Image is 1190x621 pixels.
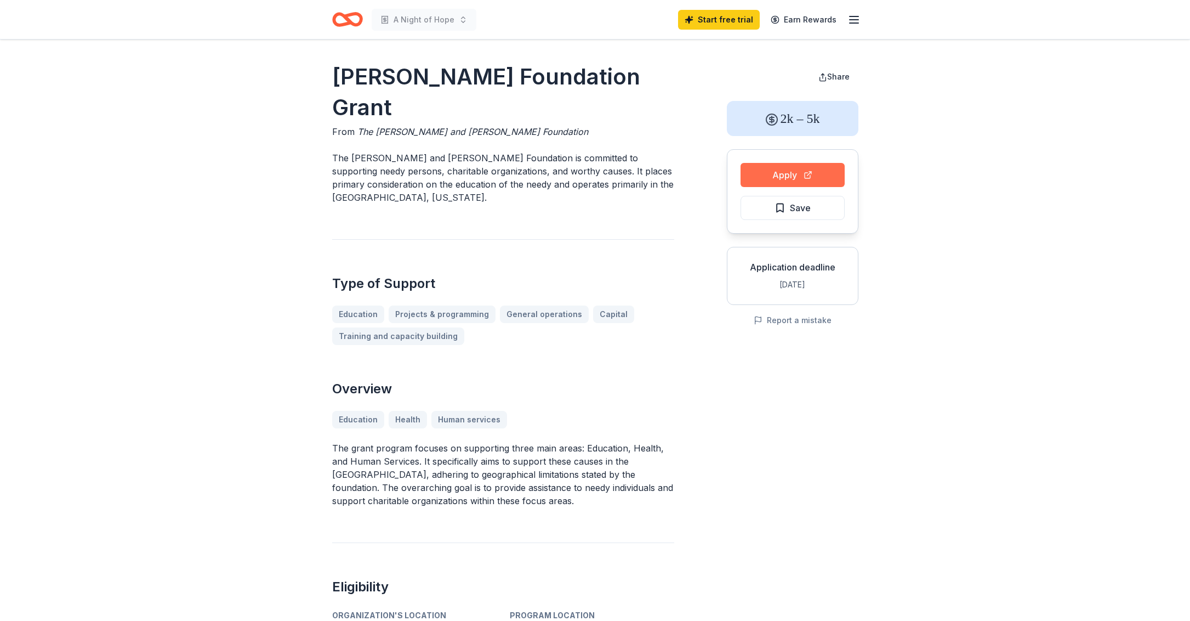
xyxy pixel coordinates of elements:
[764,10,843,30] a: Earn Rewards
[332,328,464,345] a: Training and capacity building
[754,314,832,327] button: Report a mistake
[500,306,589,323] a: General operations
[736,278,849,291] div: [DATE]
[727,101,858,136] div: 2k – 5k
[593,306,634,323] a: Capital
[372,9,476,31] button: A Night of Hope
[810,66,858,88] button: Share
[790,201,811,215] span: Save
[332,306,384,323] a: Education
[332,7,363,32] a: Home
[332,61,674,123] h1: [PERSON_NAME] Foundation Grant
[389,306,496,323] a: Projects & programming
[332,380,674,398] h2: Overview
[741,196,845,220] button: Save
[332,275,674,292] h2: Type of Support
[332,578,674,596] h2: Eligibility
[357,126,588,137] span: The [PERSON_NAME] and [PERSON_NAME] Foundation
[678,10,760,30] a: Start free trial
[827,72,850,81] span: Share
[394,13,454,26] span: A Night of Hope
[736,261,849,274] div: Application deadline
[332,151,674,204] p: The [PERSON_NAME] and [PERSON_NAME] Foundation is committed to supporting needy persons, charitab...
[332,442,674,507] p: The grant program focuses on supporting three main areas: Education, Health, and Human Services. ...
[741,163,845,187] button: Apply
[332,125,674,138] div: From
